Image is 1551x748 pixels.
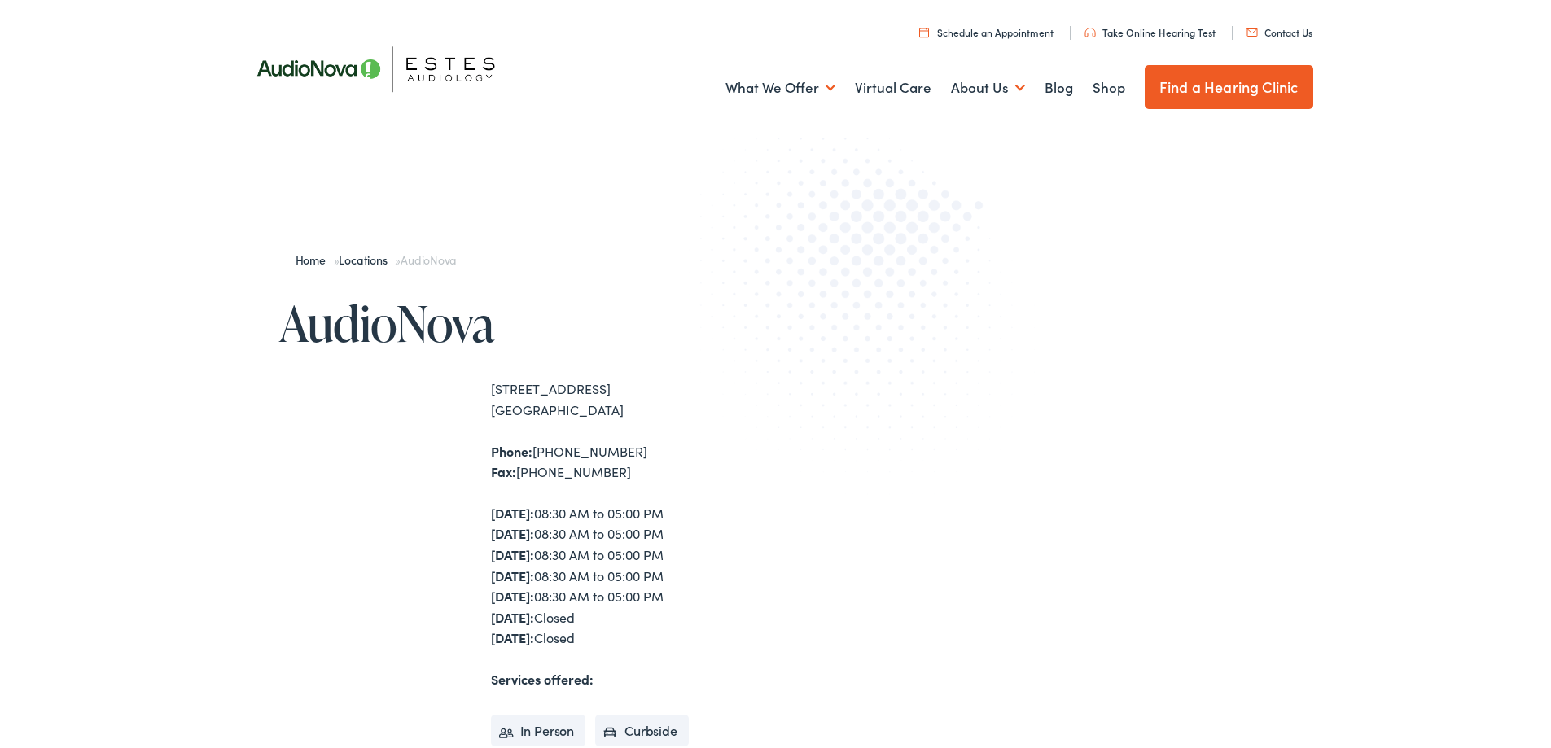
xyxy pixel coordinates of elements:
a: Blog [1045,58,1073,118]
a: What We Offer [725,58,835,118]
strong: [DATE]: [491,608,534,626]
strong: [DATE]: [491,628,534,646]
strong: Services offered: [491,670,594,688]
li: Curbside [595,715,689,747]
h1: AudioNova [279,296,776,350]
strong: [DATE]: [491,545,534,563]
img: utility icon [1084,28,1096,37]
a: Locations [339,252,395,268]
span: » » [296,252,457,268]
a: Virtual Care [855,58,931,118]
strong: Fax: [491,462,516,480]
strong: Phone: [491,442,532,460]
a: About Us [951,58,1025,118]
div: [STREET_ADDRESS] [GEOGRAPHIC_DATA] [491,378,776,420]
a: Home [296,252,334,268]
li: In Person [491,715,586,747]
a: Schedule an Appointment [919,25,1054,39]
strong: [DATE]: [491,524,534,542]
img: utility icon [919,27,929,37]
strong: [DATE]: [491,587,534,605]
div: 08:30 AM to 05:00 PM 08:30 AM to 05:00 PM 08:30 AM to 05:00 PM 08:30 AM to 05:00 PM 08:30 AM to 0... [491,503,776,649]
strong: [DATE]: [491,566,534,584]
a: Contact Us [1246,25,1312,39]
a: Shop [1093,58,1125,118]
strong: [DATE]: [491,504,534,522]
a: Find a Hearing Clinic [1145,65,1313,109]
a: Take Online Hearing Test [1084,25,1216,39]
span: AudioNova [401,252,456,268]
div: [PHONE_NUMBER] [PHONE_NUMBER] [491,441,776,483]
img: utility icon [1246,28,1258,37]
